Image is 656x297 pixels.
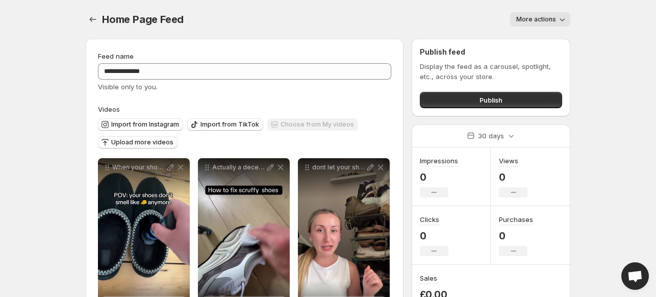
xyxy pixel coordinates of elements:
h3: Clicks [420,214,439,225]
h3: Views [499,156,518,166]
h3: Sales [420,273,437,283]
p: dont let your shoes stink out your house [312,163,365,171]
button: More actions [510,12,570,27]
h3: Purchases [499,214,533,225]
p: 0 [499,230,533,242]
p: Display the feed as a carousel, spotlight, etc., across your store. [420,61,562,82]
span: Feed name [98,52,134,60]
button: Upload more videos [98,136,178,148]
span: Import from TikTok [200,120,259,129]
span: Import from Instagram [111,120,179,129]
p: 0 [420,171,458,183]
span: Home Page Feed [102,13,184,26]
span: Publish [480,95,502,105]
span: Videos [98,105,120,113]
button: Import from TikTok [187,118,263,131]
p: Actually a decent product fyp joinery apprentice [212,163,265,171]
p: When your shoes smell like cheese Call for help [112,163,165,171]
h2: Publish feed [420,47,562,57]
button: Import from Instagram [98,118,183,131]
span: More actions [516,15,556,23]
div: Open chat [621,262,649,290]
button: Publish [420,92,562,108]
p: 0 [499,171,527,183]
p: 0 [420,230,448,242]
p: 30 days [478,131,504,141]
h3: Impressions [420,156,458,166]
button: Settings [86,12,100,27]
span: Visible only to you. [98,83,158,91]
span: Upload more videos [111,138,173,146]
